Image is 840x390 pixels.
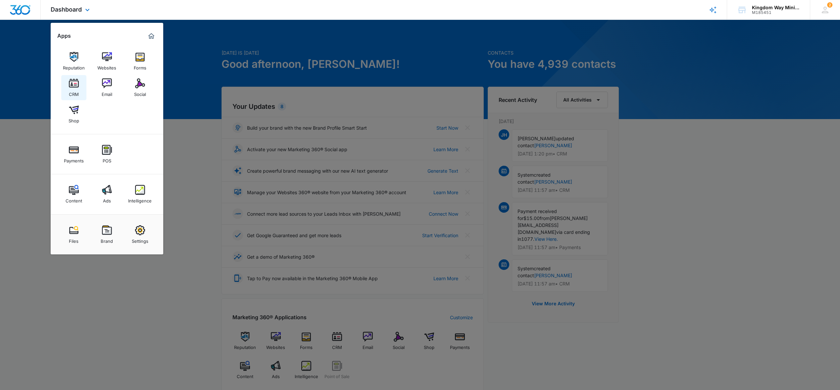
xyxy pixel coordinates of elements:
a: Brand [94,222,120,247]
div: notifications count [827,2,832,8]
div: POS [103,155,111,163]
div: Email [102,88,112,97]
div: CRM [69,88,79,97]
a: Forms [127,49,153,74]
a: Websites [94,49,120,74]
div: Ads [103,195,111,203]
div: Websites [97,62,116,70]
a: CRM [61,75,86,100]
div: Payments [64,155,84,163]
a: Files [61,222,86,247]
a: Payments [61,142,86,167]
div: Content [66,195,82,203]
div: Forms [134,62,146,70]
a: Shop [61,102,86,127]
a: Settings [127,222,153,247]
a: Reputation [61,49,86,74]
a: Ads [94,182,120,207]
span: 2 [827,2,832,8]
a: Content [61,182,86,207]
div: Shop [69,115,79,123]
h2: Apps [57,33,71,39]
div: Files [69,235,78,244]
div: Reputation [63,62,85,70]
div: account id [752,10,800,15]
a: Email [94,75,120,100]
div: Settings [132,235,148,244]
a: POS [94,142,120,167]
a: Marketing 360® Dashboard [146,31,157,41]
div: Social [134,88,146,97]
div: Intelligence [128,195,152,203]
a: Social [127,75,153,100]
a: Intelligence [127,182,153,207]
span: Dashboard [51,6,82,13]
div: Brand [101,235,113,244]
div: account name [752,5,800,10]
